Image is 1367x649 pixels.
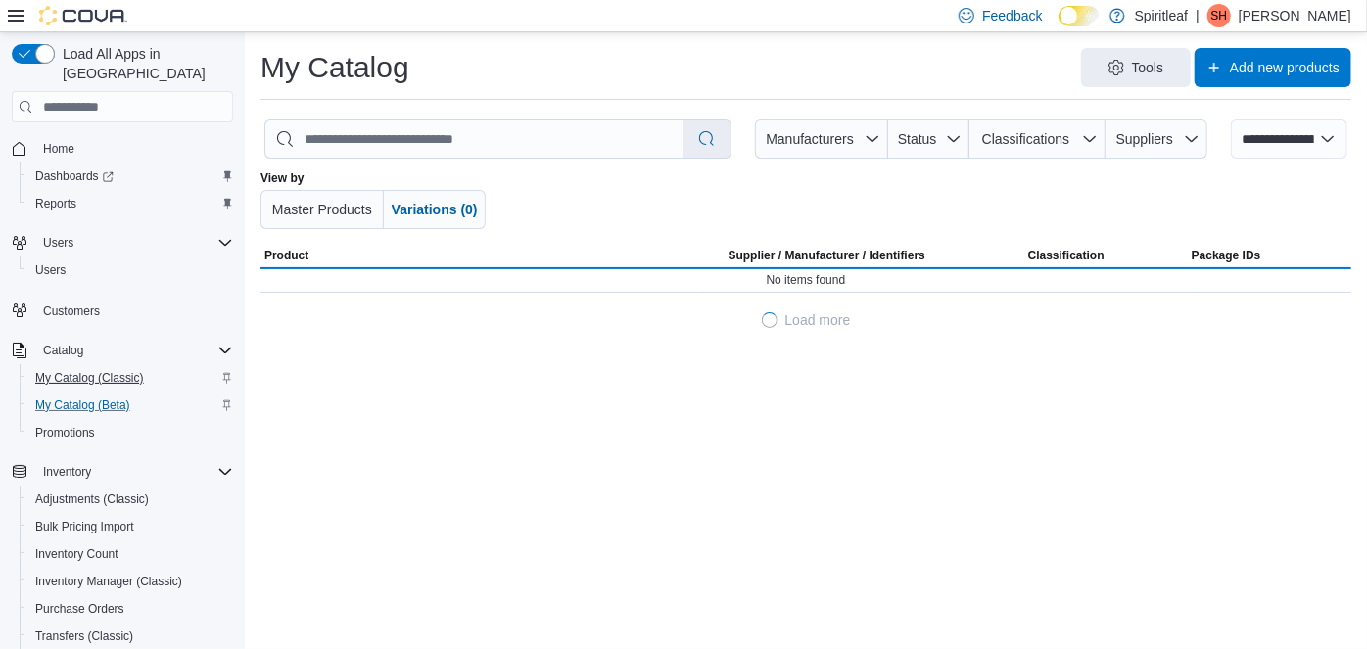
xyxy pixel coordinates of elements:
span: Users [35,262,66,278]
button: Classifications [969,119,1106,159]
span: Suppliers [1116,131,1173,147]
span: Bulk Pricing Import [35,519,134,534]
span: Dark Mode [1059,26,1060,27]
button: Bulk Pricing Import [20,513,241,540]
span: Home [43,141,74,157]
span: Package IDs [1192,248,1261,263]
a: Purchase Orders [27,597,132,621]
span: Transfers (Classic) [35,628,133,644]
button: Purchase Orders [20,595,241,623]
button: Inventory Count [20,540,241,568]
span: Variations (0) [392,202,478,217]
p: | [1196,4,1200,27]
p: Spiritleaf [1135,4,1188,27]
button: Adjustments (Classic) [20,486,241,513]
a: Customers [35,300,108,323]
button: Status [888,119,969,159]
span: Users [35,231,233,255]
button: Manufacturers [755,119,888,159]
button: My Catalog (Beta) [20,392,241,419]
div: Shelby HA [1207,4,1231,27]
span: Master Products [272,202,372,217]
a: My Catalog (Classic) [27,366,152,390]
a: Home [35,137,82,161]
h1: My Catalog [260,48,409,87]
span: Adjustments (Classic) [27,487,233,511]
button: Promotions [20,419,241,446]
span: Load All Apps in [GEOGRAPHIC_DATA] [55,44,233,83]
span: Product [264,248,308,263]
span: Inventory Count [27,542,233,566]
span: Catalog [43,343,83,358]
span: Inventory [35,460,233,484]
span: Purchase Orders [27,597,233,621]
a: Bulk Pricing Import [27,515,142,538]
span: My Catalog (Beta) [27,394,233,417]
a: Inventory Manager (Classic) [27,570,190,593]
button: Users [4,229,241,256]
span: Classification [1028,248,1105,263]
div: Supplier / Manufacturer / Identifiers [729,248,925,263]
button: Variations (0) [384,190,486,229]
span: Tools [1132,58,1164,77]
a: Reports [27,192,84,215]
span: Home [35,136,233,161]
p: [PERSON_NAME] [1239,4,1351,27]
span: Inventory Manager (Classic) [35,574,182,589]
a: Users [27,258,73,282]
span: My Catalog (Beta) [35,397,130,413]
span: Customers [35,298,233,322]
span: Supplier / Manufacturer / Identifiers [701,248,925,263]
span: Purchase Orders [35,601,124,617]
span: Promotions [35,425,95,440]
span: Load more [785,310,851,330]
button: Inventory [4,458,241,486]
span: Customers [43,303,100,319]
button: My Catalog (Classic) [20,364,241,392]
button: Master Products [260,190,384,229]
span: Inventory [43,464,91,480]
button: Users [35,231,81,255]
span: Bulk Pricing Import [27,515,233,538]
a: Dashboards [27,164,121,188]
a: My Catalog (Beta) [27,394,138,417]
span: SH [1211,4,1228,27]
span: Reports [35,196,76,211]
span: Feedback [982,6,1042,25]
a: Transfers (Classic) [27,625,141,648]
span: Inventory Manager (Classic) [27,570,233,593]
span: My Catalog (Classic) [27,366,233,390]
button: Tools [1081,48,1191,87]
a: Promotions [27,421,103,444]
span: Users [43,235,73,251]
a: Inventory Count [27,542,126,566]
button: Home [4,134,241,162]
button: Reports [20,190,241,217]
span: Adjustments (Classic) [35,491,149,507]
span: No items found [767,272,846,288]
span: Inventory Count [35,546,118,562]
button: Add new products [1195,48,1351,87]
span: Add new products [1230,58,1340,77]
button: Catalog [4,337,241,364]
button: Suppliers [1106,119,1207,159]
a: Adjustments (Classic) [27,487,157,511]
button: Catalog [35,339,91,362]
input: Dark Mode [1059,6,1100,26]
span: Catalog [35,339,233,362]
span: Dashboards [27,164,233,188]
span: Dashboards [35,168,114,184]
span: Users [27,258,233,282]
span: Classifications [982,131,1069,147]
span: Reports [27,192,233,215]
button: Users [20,256,241,284]
span: Promotions [27,421,233,444]
span: Transfers (Classic) [27,625,233,648]
span: Status [898,131,937,147]
span: Loading [759,310,779,331]
button: Inventory [35,460,99,484]
button: Customers [4,296,241,324]
button: LoadingLoad more [754,301,859,340]
span: Manufacturers [766,131,853,147]
a: Dashboards [20,162,241,190]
